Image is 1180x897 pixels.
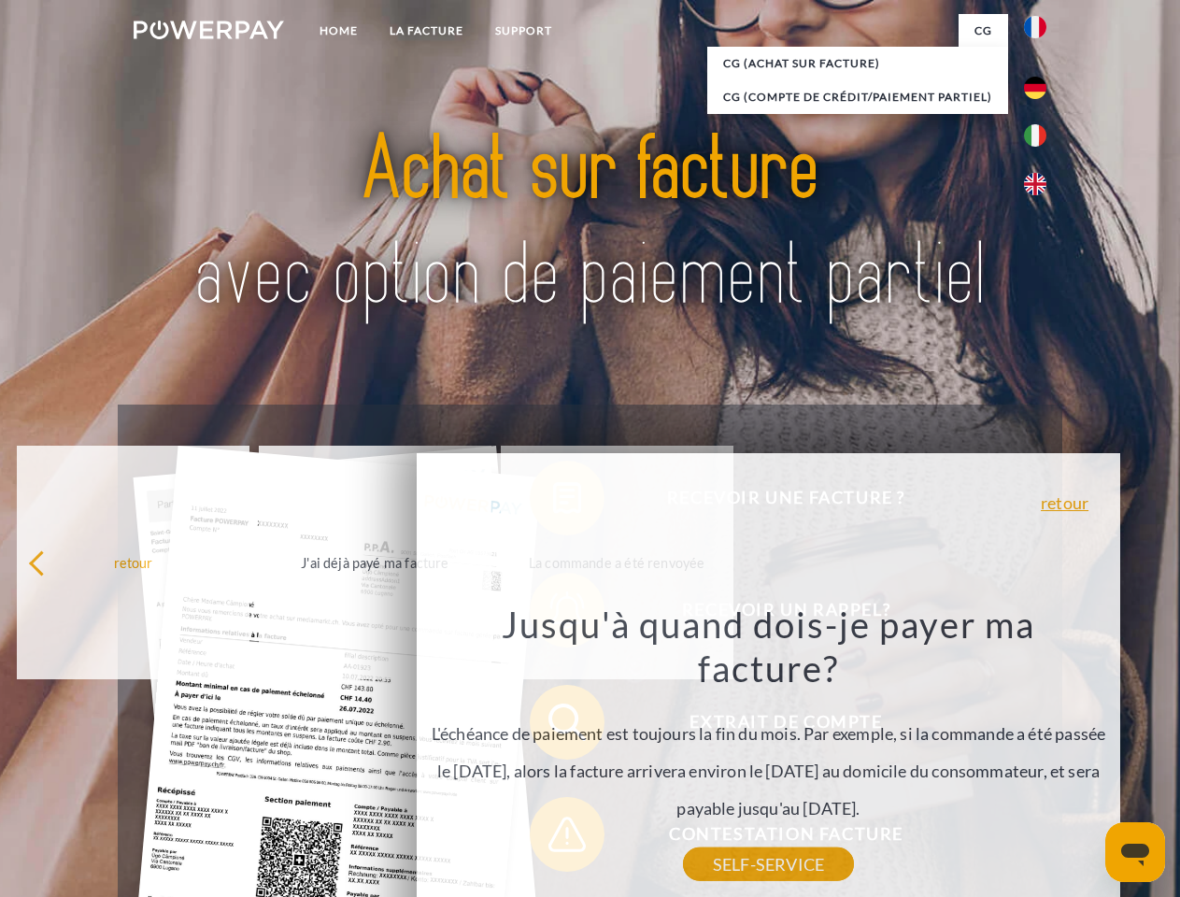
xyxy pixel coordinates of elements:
h3: Jusqu'à quand dois-je payer ma facture? [428,602,1110,691]
a: retour [1041,494,1088,511]
iframe: Bouton de lancement de la fenêtre de messagerie [1105,822,1165,882]
div: L'échéance de paiement est toujours la fin du mois. Par exemple, si la commande a été passée le [... [428,602,1110,864]
a: SELF-SERVICE [683,847,854,881]
a: Home [304,14,374,48]
a: CG (achat sur facture) [707,47,1008,80]
img: title-powerpay_fr.svg [178,90,1002,358]
img: de [1024,77,1046,99]
a: Support [479,14,568,48]
img: en [1024,173,1046,195]
a: LA FACTURE [374,14,479,48]
img: it [1024,124,1046,147]
img: fr [1024,16,1046,38]
a: CG [959,14,1008,48]
div: J'ai déjà payé ma facture [270,549,480,575]
img: logo-powerpay-white.svg [134,21,284,39]
div: retour [28,549,238,575]
a: CG (Compte de crédit/paiement partiel) [707,80,1008,114]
